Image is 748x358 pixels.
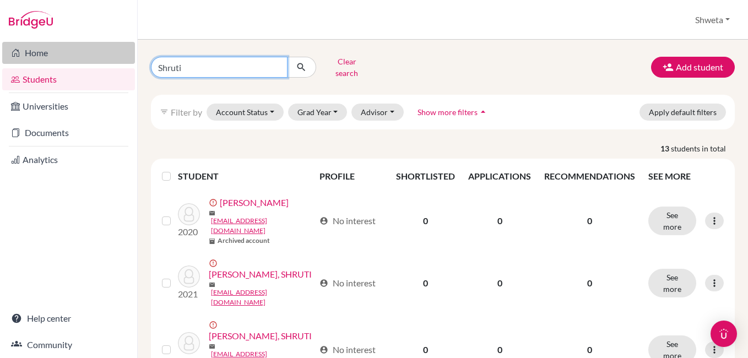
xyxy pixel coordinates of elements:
span: mail [209,343,215,350]
p: 2020 [178,225,200,238]
button: Apply default filters [639,104,726,121]
span: students in total [671,143,735,154]
td: 0 [389,189,462,252]
span: error_outline [209,198,220,207]
span: inventory_2 [209,238,215,245]
button: Add student [651,57,735,78]
p: 0 [544,214,635,227]
a: Help center [2,307,135,329]
span: Filter by [171,107,202,117]
a: [PERSON_NAME], SHRUTI [209,268,312,281]
td: 0 [462,189,538,252]
a: Students [2,68,135,90]
img: AGARWAL, SHRUTI [178,203,200,225]
div: No interest [319,276,376,290]
button: See more [648,269,696,297]
a: [PERSON_NAME], SHRUTI [209,329,312,343]
a: [EMAIL_ADDRESS][DOMAIN_NAME] [211,288,315,307]
button: Account Status [207,104,284,121]
button: Show more filtersarrow_drop_up [408,104,498,121]
p: 2021 [178,288,200,301]
img: AGARWALLA, SHRUTI [178,332,200,354]
i: filter_list [160,107,169,116]
span: Show more filters [418,107,478,117]
td: 0 [389,252,462,314]
a: [PERSON_NAME] [220,196,289,209]
a: Home [2,42,135,64]
i: arrow_drop_up [478,106,489,117]
input: Find student by name... [151,57,288,78]
button: Shweta [690,9,735,30]
th: SEE MORE [642,163,730,189]
p: 0 [544,343,635,356]
b: Archived account [218,236,270,246]
span: error_outline [209,259,220,268]
div: No interest [319,214,376,227]
a: Community [2,334,135,356]
span: error_outline [209,321,220,329]
img: AGARWALLA, SHRUTI [178,265,200,288]
th: STUDENT [178,163,313,189]
button: Grad Year [288,104,348,121]
td: 0 [462,252,538,314]
div: Open Intercom Messenger [711,321,737,347]
span: account_circle [319,216,328,225]
strong: 13 [660,143,671,154]
a: Analytics [2,149,135,171]
a: Documents [2,122,135,144]
span: mail [209,281,215,288]
th: RECOMMENDATIONS [538,163,642,189]
a: Universities [2,95,135,117]
button: Advisor [351,104,404,121]
span: account_circle [319,345,328,354]
div: No interest [319,343,376,356]
img: Bridge-U [9,11,53,29]
th: APPLICATIONS [462,163,538,189]
button: See more [648,207,696,235]
th: SHORTLISTED [389,163,462,189]
a: [EMAIL_ADDRESS][DOMAIN_NAME] [211,216,315,236]
button: Clear search [316,53,377,82]
span: mail [209,210,215,216]
p: 0 [544,276,635,290]
th: PROFILE [313,163,389,189]
span: account_circle [319,279,328,288]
